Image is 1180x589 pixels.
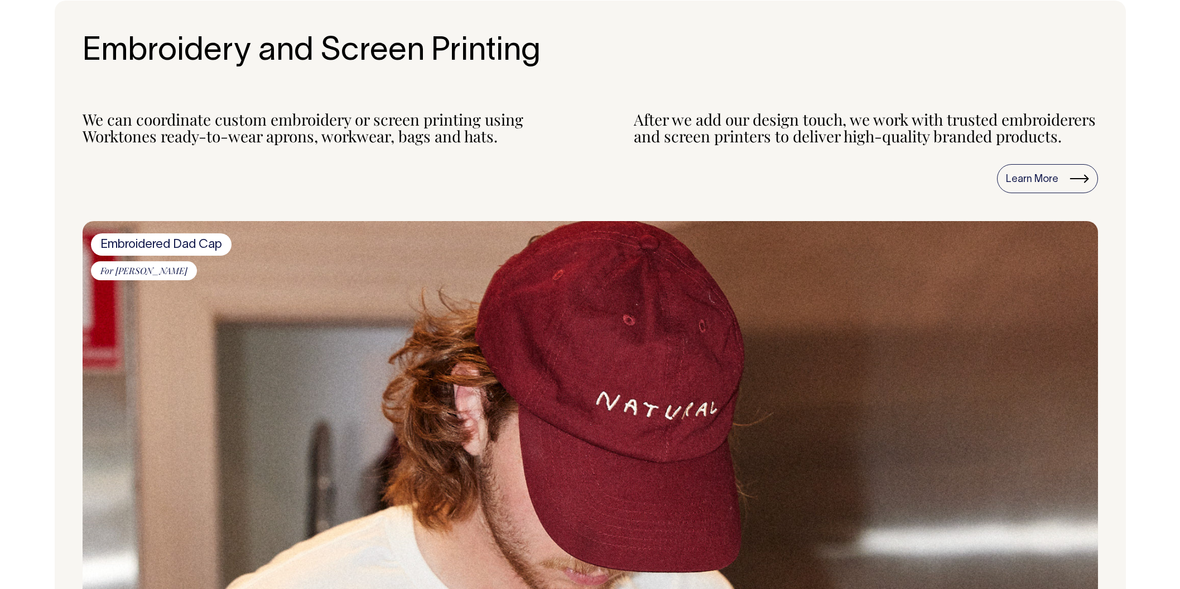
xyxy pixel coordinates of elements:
div: We can coordinate custom embroidery or screen printing using Worktones ready-to-wear aprons, work... [83,111,547,146]
a: Learn More [997,164,1098,193]
span: For [PERSON_NAME] [91,261,197,280]
h2: Embroidery and Screen Printing [83,34,1098,70]
div: After we add our design touch, we work with trusted embroiderers and screen printers to deliver h... [634,111,1098,146]
span: Embroidered Dad Cap [91,233,232,256]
